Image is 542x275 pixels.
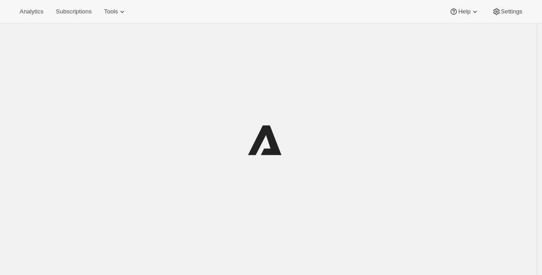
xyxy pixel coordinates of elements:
span: Tools [104,8,118,15]
button: Tools [99,5,132,18]
span: Subscriptions [56,8,91,15]
button: Settings [487,5,528,18]
button: Help [444,5,484,18]
button: Subscriptions [50,5,97,18]
span: Settings [501,8,522,15]
button: Analytics [14,5,49,18]
span: Analytics [20,8,43,15]
span: Help [458,8,470,15]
